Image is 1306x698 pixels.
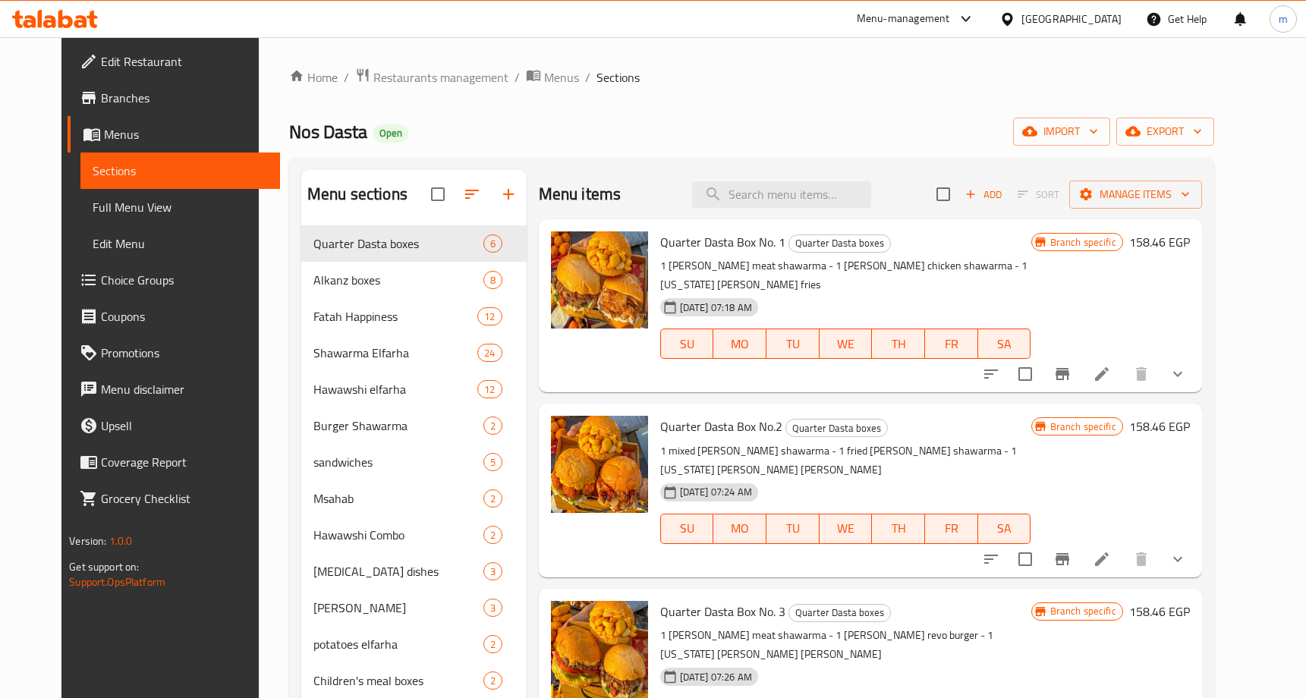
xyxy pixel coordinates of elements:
[373,68,508,86] span: Restaurants management
[1129,601,1190,622] h6: 158.46 EGP
[313,599,483,617] span: [PERSON_NAME]
[927,178,959,210] span: Select section
[68,298,279,335] a: Coupons
[973,541,1009,577] button: sort-choices
[80,189,279,225] a: Full Menu View
[483,635,502,653] div: items
[101,271,267,289] span: Choice Groups
[101,489,267,508] span: Grocery Checklist
[526,68,579,87] a: Menus
[301,335,527,371] div: Shawarma Elfarha24
[963,186,1004,203] span: Add
[313,380,477,398] div: Hawawshi elfarha
[925,514,978,544] button: FR
[1044,420,1122,434] span: Branch specific
[978,514,1031,544] button: SA
[483,271,502,289] div: items
[872,514,925,544] button: TH
[289,68,1214,87] nav: breadcrumb
[69,572,165,592] a: Support.OpsPlatform
[1044,541,1081,577] button: Branch-specific-item
[1008,183,1069,206] span: Select section first
[68,43,279,80] a: Edit Restaurant
[93,198,267,216] span: Full Menu View
[484,273,502,288] span: 8
[477,307,502,325] div: items
[313,234,483,253] span: Quarter Dasta boxes
[660,626,1031,664] p: 1 [PERSON_NAME] meat shawarma - 1 [PERSON_NAME] revo burger - 1 [US_STATE] [PERSON_NAME] [PERSON_...
[101,344,267,362] span: Promotions
[344,68,349,86] li: /
[68,335,279,371] a: Promotions
[301,517,527,553] div: Hawawshi Combo2
[1044,604,1122,618] span: Branch specific
[1081,185,1190,204] span: Manage items
[301,298,527,335] div: Fatah Happiness12
[1009,543,1041,575] span: Select to update
[313,307,477,325] div: Fatah Happiness
[1009,358,1041,390] span: Select to update
[68,262,279,298] a: Choice Groups
[101,89,267,107] span: Branches
[484,492,502,506] span: 2
[355,68,508,87] a: Restaurants management
[477,380,502,398] div: items
[1044,356,1081,392] button: Branch-specific-item
[544,68,579,86] span: Menus
[68,480,279,517] a: Grocery Checklist
[484,455,502,470] span: 5
[674,670,758,684] span: [DATE] 07:26 AM
[660,329,714,359] button: SU
[692,181,871,208] input: search
[307,183,408,206] h2: Menu sections
[667,333,708,355] span: SU
[1160,541,1196,577] button: show more
[483,671,502,690] div: items
[101,380,267,398] span: Menu disclaimer
[674,485,758,499] span: [DATE] 07:24 AM
[660,442,1031,479] p: 1 mixed [PERSON_NAME] shawarma - 1 fried [PERSON_NAME] shawarma - 1 [US_STATE] [PERSON_NAME] [PER...
[826,517,867,539] span: WE
[931,517,972,539] span: FR
[301,553,527,590] div: [MEDICAL_DATA] dishes3
[101,307,267,325] span: Coupons
[931,333,972,355] span: FR
[789,604,890,621] span: Quarter Dasta boxes
[483,526,502,544] div: items
[585,68,590,86] li: /
[80,152,279,189] a: Sections
[925,329,978,359] button: FR
[313,526,483,544] span: Hawawshi Combo
[786,420,887,437] span: Quarter Dasta boxes
[454,176,490,212] span: Sort sections
[313,417,483,435] span: Burger Shawarma
[68,116,279,152] a: Menus
[1123,541,1160,577] button: delete
[301,590,527,626] div: [PERSON_NAME]3
[313,671,483,690] span: Children's meal boxes
[1279,11,1288,27] span: m
[69,531,106,551] span: Version:
[313,489,483,508] span: Msahab
[373,124,408,143] div: Open
[301,626,527,662] div: potatoes elfarha2
[484,637,502,652] span: 2
[93,234,267,253] span: Edit Menu
[719,517,760,539] span: MO
[766,329,820,359] button: TU
[773,517,813,539] span: TU
[477,344,502,362] div: items
[483,489,502,508] div: items
[301,371,527,407] div: Hawawshi elfarha12
[478,310,501,324] span: 12
[857,10,950,28] div: Menu-management
[1013,118,1110,146] button: import
[878,333,919,355] span: TH
[826,333,867,355] span: WE
[484,237,502,251] span: 6
[80,225,279,262] a: Edit Menu
[313,344,477,362] span: Shawarma Elfarha
[109,531,133,551] span: 1.0.0
[820,514,873,544] button: WE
